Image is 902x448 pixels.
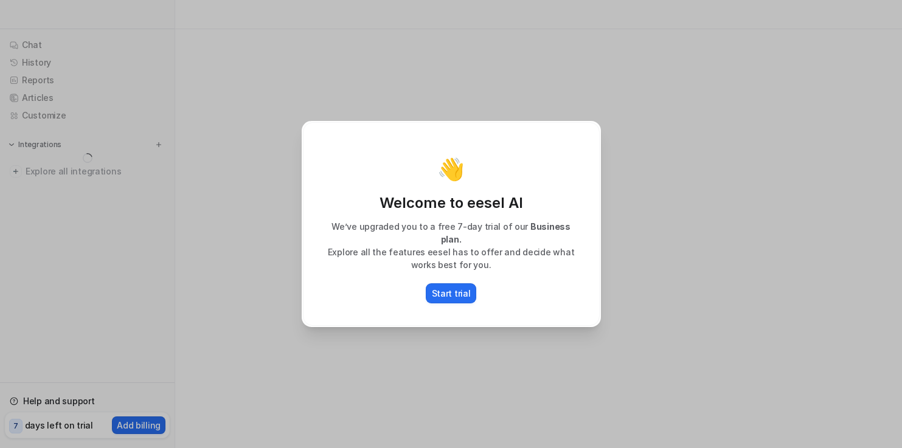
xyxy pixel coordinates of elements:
p: We’ve upgraded you to a free 7-day trial of our [316,220,587,246]
p: 👋 [437,157,465,181]
p: Start trial [432,287,471,300]
p: Welcome to eesel AI [316,193,587,213]
p: Explore all the features eesel has to offer and decide what works best for you. [316,246,587,271]
button: Start trial [426,283,477,303]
